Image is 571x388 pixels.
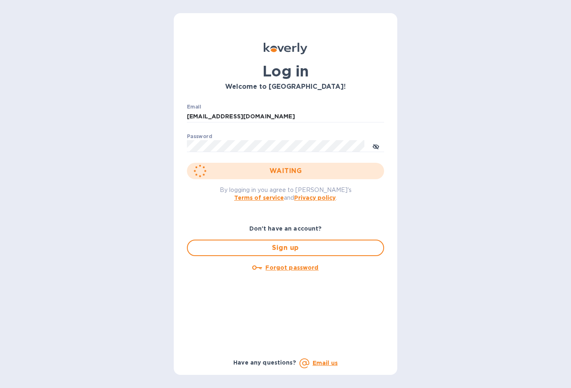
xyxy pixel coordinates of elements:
h3: Welcome to [GEOGRAPHIC_DATA]! [187,83,384,91]
b: Have any questions? [233,359,296,366]
a: Email us [313,360,338,366]
button: Sign up [187,240,384,256]
span: Sign up [194,243,377,253]
button: toggle password visibility [368,138,384,154]
span: By logging in you agree to [PERSON_NAME]'s and . [220,187,352,201]
a: Privacy policy [294,194,336,201]
b: Don't have an account? [249,225,322,232]
label: Email [187,104,201,109]
a: Terms of service [234,194,284,201]
label: Password [187,134,212,139]
u: Forgot password [265,264,318,271]
input: Enter email address [187,111,384,123]
h1: Log in [187,62,384,80]
img: Koverly [264,43,307,54]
